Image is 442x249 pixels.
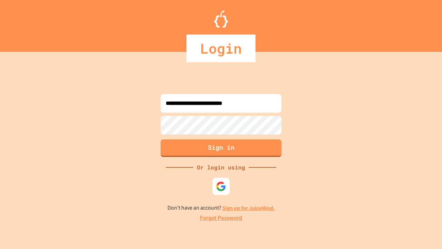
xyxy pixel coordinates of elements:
img: google-icon.svg [216,181,226,192]
img: Logo.svg [214,10,228,28]
a: Sign up for JuiceMind. [222,204,275,212]
p: Don't have an account? [167,204,275,212]
div: Login [186,35,256,62]
a: Forgot Password [200,214,242,222]
div: Or login using [193,163,249,172]
button: Sign in [161,139,281,157]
